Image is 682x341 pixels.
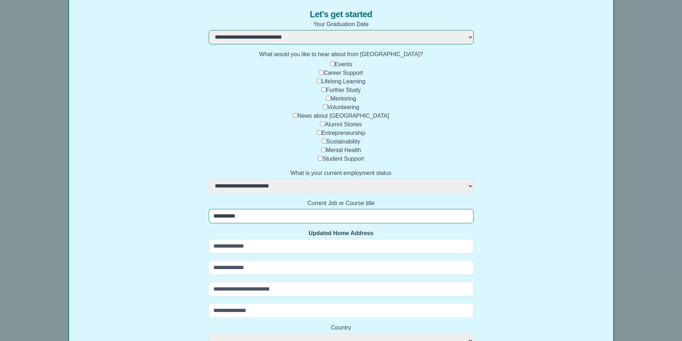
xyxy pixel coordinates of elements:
label: Your Graduation Date [209,20,474,29]
label: Mentoring [330,96,356,102]
label: Student Support [323,156,364,162]
label: What is your current employment status [209,169,474,177]
label: Country [209,323,474,332]
label: Current Job or Course title [209,199,474,208]
strong: Updated Home Address [309,230,373,236]
label: What would you like to hear about from [GEOGRAPHIC_DATA]? [209,50,474,59]
label: Volunteering [328,104,359,110]
label: News about [GEOGRAPHIC_DATA] [298,113,389,119]
span: Let's get started [310,9,372,20]
label: Mental Health [326,147,361,153]
label: Career Support [324,70,363,76]
label: Events [335,61,352,67]
label: Sustainability [327,138,360,145]
label: Alumni Stories [325,121,362,127]
label: Entrepreneurship [321,130,366,136]
label: Further Study [326,87,361,93]
label: Lifelong Learning [321,78,366,84]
